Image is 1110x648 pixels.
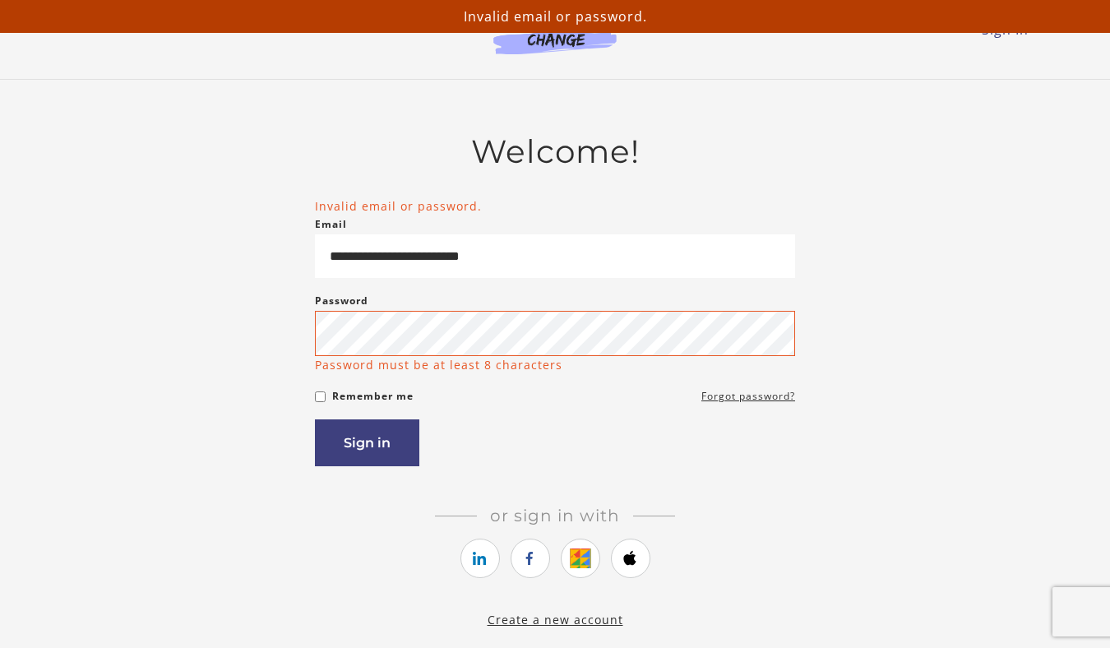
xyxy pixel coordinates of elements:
button: Sign in [315,419,419,466]
a: Forgot password? [701,386,795,406]
p: Invalid email or password. [7,7,1103,26]
a: https://courses.thinkific.com/users/auth/facebook?ss%5Breferral%5D=&ss%5Buser_return_to%5D=&ss%5B... [511,539,550,578]
a: https://courses.thinkific.com/users/auth/linkedin?ss%5Breferral%5D=&ss%5Buser_return_to%5D=&ss%5B... [460,539,500,578]
label: Remember me [332,386,414,406]
a: Create a new account [488,612,623,627]
h2: Welcome! [315,132,795,171]
span: Or sign in with [477,506,633,525]
p: Password must be at least 8 characters [315,356,562,373]
label: Password [315,291,368,311]
label: Email [315,215,347,234]
img: Agents of Change Logo [476,16,634,54]
a: https://courses.thinkific.com/users/auth/apple?ss%5Breferral%5D=&ss%5Buser_return_to%5D=&ss%5Bvis... [611,539,650,578]
a: https://courses.thinkific.com/users/auth/google?ss%5Breferral%5D=&ss%5Buser_return_to%5D=&ss%5Bvi... [561,539,600,578]
li: Invalid email or password. [315,197,795,215]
